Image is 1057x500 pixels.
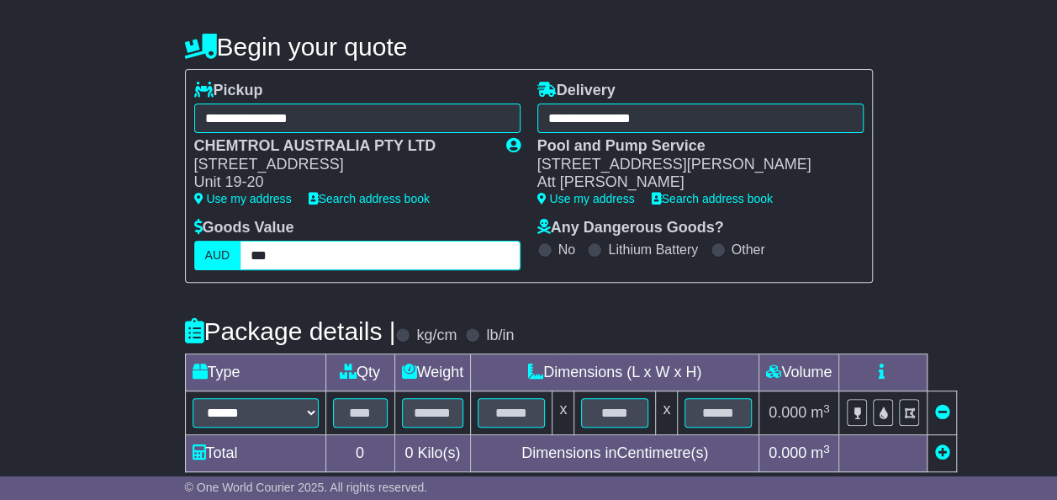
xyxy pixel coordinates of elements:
label: AUD [194,241,241,270]
td: x [552,391,574,435]
h4: Package details | [185,317,396,345]
span: 0 [404,444,413,461]
span: m [811,404,830,421]
label: kg/cm [416,327,457,345]
label: Goods Value [194,219,294,237]
span: 0.000 [769,444,806,461]
td: Total [185,435,325,472]
sup: 3 [823,402,830,415]
td: Dimensions (L x W x H) [471,354,759,391]
td: Dimensions in Centimetre(s) [471,435,759,472]
span: © One World Courier 2025. All rights reserved. [185,481,428,494]
label: lb/in [486,327,514,345]
td: Kilo(s) [394,435,471,472]
div: [STREET_ADDRESS] [194,156,489,174]
a: Use my address [194,192,292,205]
td: Volume [759,354,839,391]
label: No [558,242,575,258]
div: Unit 19-20 [194,173,489,192]
sup: 3 [823,443,830,455]
a: Search address book [309,192,430,205]
label: Pickup [194,82,263,100]
label: Lithium Battery [608,242,698,258]
div: Pool and Pump Service [537,137,847,156]
span: 0.000 [769,404,806,421]
div: CHEMTROL AUSTRALIA PTY LTD [194,137,489,156]
div: [STREET_ADDRESS][PERSON_NAME] [537,156,847,174]
label: Delivery [537,82,616,100]
td: x [656,391,678,435]
td: Type [185,354,325,391]
td: 0 [325,435,394,472]
span: m [811,444,830,461]
h4: Begin your quote [185,33,873,61]
td: Qty [325,354,394,391]
td: Weight [394,354,471,391]
label: Other [732,242,765,258]
a: Search address book [652,192,773,205]
a: Use my address [537,192,635,205]
a: Add new item [934,444,949,461]
a: Remove this item [934,404,949,421]
div: Att [PERSON_NAME] [537,173,847,192]
label: Any Dangerous Goods? [537,219,724,237]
